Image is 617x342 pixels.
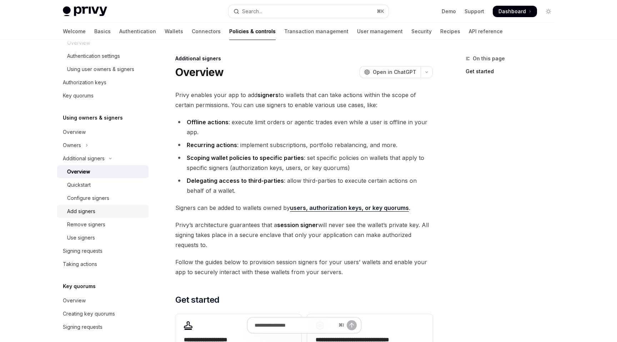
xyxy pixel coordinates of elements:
[63,247,102,255] div: Signing requests
[498,8,526,15] span: Dashboard
[440,23,460,40] a: Recipes
[67,207,95,216] div: Add signers
[63,282,96,291] h5: Key quorums
[57,165,149,178] a: Overview
[411,23,432,40] a: Security
[175,153,433,173] li: : set specific policies on wallets that apply to specific signers (authorization keys, users, or ...
[67,194,109,202] div: Configure signers
[187,154,304,161] strong: Scoping wallet policies to specific parties
[357,23,403,40] a: User management
[57,63,149,76] a: Using user owners & signers
[63,23,86,40] a: Welcome
[469,23,503,40] a: API reference
[360,66,421,78] button: Open in ChatGPT
[57,294,149,307] a: Overview
[57,245,149,257] a: Signing requests
[57,126,149,139] a: Overview
[284,23,348,40] a: Transaction management
[229,5,388,18] button: Open search
[67,65,134,74] div: Using user owners & signers
[63,78,106,87] div: Authorization keys
[63,296,86,305] div: Overview
[57,231,149,244] a: Use signers
[175,176,433,196] li: : allow third-parties to execute certain actions on behalf of a wallet.
[57,258,149,271] a: Taking actions
[257,91,279,99] strong: signers
[57,205,149,218] a: Add signers
[63,6,107,16] img: light logo
[57,178,149,191] a: Quickstart
[466,66,560,77] a: Get started
[175,294,219,306] span: Get started
[442,8,456,15] a: Demo
[57,76,149,89] a: Authorization keys
[67,167,90,176] div: Overview
[347,320,357,330] button: Send message
[175,90,433,110] span: Privy enables your app to add to wallets that can take actions within the scope of certain permis...
[255,317,336,333] input: Ask a question...
[175,117,433,137] li: : execute limit orders or agentic trades even while a user is offline in your app.
[57,321,149,333] a: Signing requests
[57,50,149,62] a: Authentication settings
[57,152,149,165] button: Toggle Additional signers section
[493,6,537,17] a: Dashboard
[229,23,276,40] a: Policies & controls
[57,192,149,205] a: Configure signers
[373,69,416,76] span: Open in ChatGPT
[63,141,81,150] div: Owners
[57,139,149,152] button: Toggle Owners section
[63,260,97,268] div: Taking actions
[119,23,156,40] a: Authentication
[377,9,384,14] span: ⌘ K
[473,54,505,63] span: On this page
[67,220,105,229] div: Remove signers
[175,203,433,213] span: Signers can be added to wallets owned by .
[63,310,115,318] div: Creating key quorums
[94,23,111,40] a: Basics
[57,307,149,320] a: Creating key quorums
[242,7,262,16] div: Search...
[192,23,221,40] a: Connectors
[165,23,183,40] a: Wallets
[175,66,224,79] h1: Overview
[63,154,105,163] div: Additional signers
[57,89,149,102] a: Key quorums
[187,119,229,126] strong: Offline actions
[63,323,102,331] div: Signing requests
[465,8,484,15] a: Support
[290,204,409,212] a: users, authorization keys, or key quorums
[175,220,433,250] span: Privy’s architecture guarantees that a will never see the wallet’s private key. All signing takes...
[277,221,318,228] strong: session signer
[187,141,237,149] strong: Recurring actions
[175,55,433,62] div: Additional signers
[67,181,91,189] div: Quickstart
[67,52,120,60] div: Authentication settings
[57,218,149,231] a: Remove signers
[63,114,123,122] h5: Using owners & signers
[175,257,433,277] span: Follow the guides below to provision session signers for your users’ wallets and enable your app ...
[63,91,94,100] div: Key quorums
[187,177,284,184] strong: Delegating access to third-parties
[63,128,86,136] div: Overview
[175,140,433,150] li: : implement subscriptions, portfolio rebalancing, and more.
[67,233,95,242] div: Use signers
[543,6,554,17] button: Toggle dark mode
